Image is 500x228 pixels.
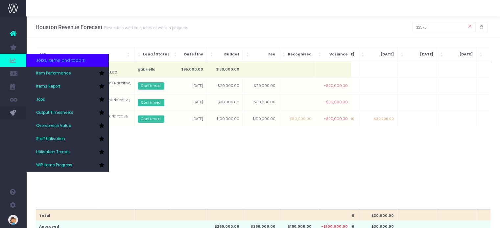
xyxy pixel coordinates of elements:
span: Jobs, items and todo's [36,57,85,64]
td: $20,000.00 [243,78,279,94]
h3: Houston Revenue Forecast [36,24,188,31]
span: Output Timesheets [36,110,73,116]
th: $30,000.00 [358,210,397,220]
td: $100,000.00 [243,111,279,127]
span: Job: Activate to sort [127,51,131,58]
td: [DATE] [171,111,207,127]
a: Item Performance [26,67,108,80]
span: Budget: Activate to sort [210,51,214,58]
a: Output Timesheets [26,106,108,119]
span: Overservice Value [36,123,71,129]
td: $20,000.00 [207,78,243,94]
span: Sep 25: Activate to sort [361,51,365,58]
span: -$30,000.00 [324,100,348,105]
input: Search... [412,22,475,32]
td: $30,000.00 [358,111,397,127]
span: Fee [251,52,275,57]
td: $95,000.00 [171,61,207,78]
span: [DATE] [367,52,394,57]
span: Job [39,52,126,57]
span: Confirmed [138,82,164,90]
span: Variance [324,52,348,57]
span: Total [39,213,131,218]
span: WIP Items Progress [36,162,72,168]
span: Dec 25: Activate to sort [480,51,484,58]
span: [DATE] [406,52,433,57]
img: images/default_profile_image.png [8,215,18,225]
span: -$20,000.00 [324,116,348,122]
td: $130,000.00 [207,61,243,78]
small: Revenue based on quotes of work in progress [103,24,188,31]
a: Staff Utilisation [26,133,108,146]
a: Jobs [26,93,108,106]
span: Confirmed [138,115,164,123]
a: Utilisation Trends [26,146,108,159]
span: -$20,000.00 [324,83,348,89]
span: Utilisation Trends [36,149,70,155]
td: $80,000.00 [279,111,315,127]
span: Nov 25: Activate to sort [440,51,444,58]
span: Budget [215,52,239,57]
td: $30,000.00 [207,94,243,111]
td: gabriella [134,61,200,78]
span: Recognised: Activate to sort [282,51,286,58]
td: [DATE] [171,78,207,94]
span: [DATE] [445,52,473,57]
span: Item Performance [36,71,71,76]
a: Overservice Value [26,119,108,133]
a: WIP Items Progress [26,159,108,172]
td: $100,000.00 [207,111,243,127]
span: Items Report [36,84,60,90]
span: Recognised [288,52,312,57]
span: Staff Utilisation [36,136,65,142]
td: $30,000.00 [243,94,279,111]
span: Fee: Activate to sort [246,51,250,58]
span: Jobs [36,97,45,103]
span: Confirmed [138,99,164,106]
span: Variance: Activate to sort [319,51,322,58]
td: [DATE] [171,94,207,111]
span: Lead / Status: Activate to sort [138,51,142,58]
span: Lead / Status [143,52,197,57]
a: Items Report [26,80,108,93]
span: Date / Inv [179,52,203,57]
span: Oct 25: Activate to sort [401,51,405,58]
span: Date / Inv: Activate to sort [174,51,178,58]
